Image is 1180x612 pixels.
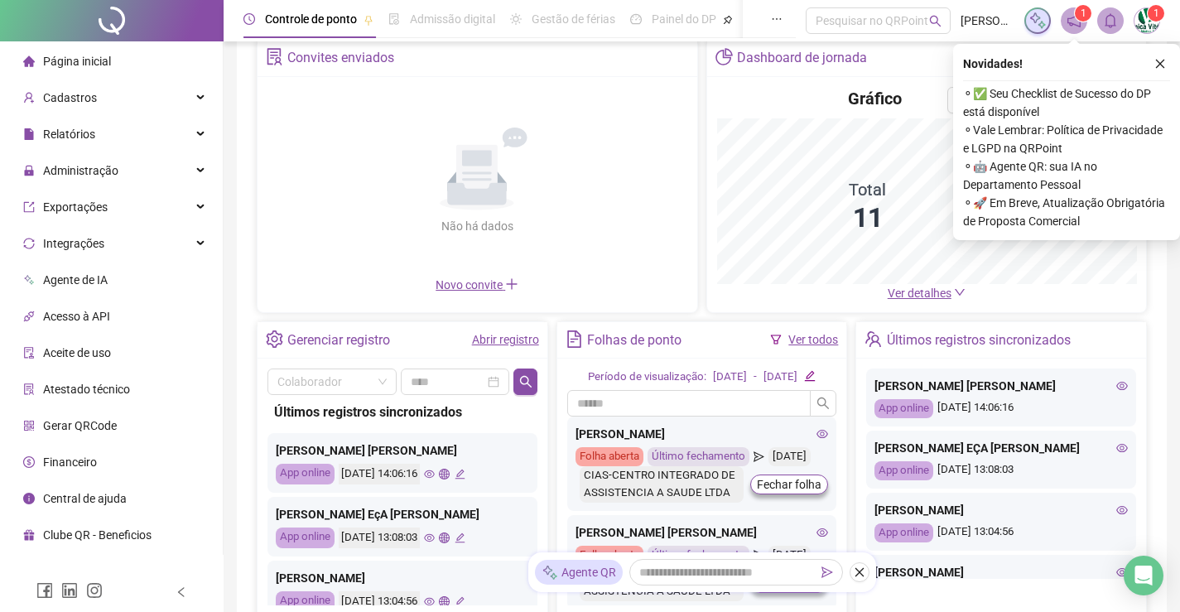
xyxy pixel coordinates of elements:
span: eye [1116,504,1128,516]
div: [PERSON_NAME] [PERSON_NAME] [874,377,1128,395]
span: eye [424,596,435,607]
span: 1 [1081,7,1086,19]
span: global [439,532,450,543]
span: Gerar QRCode [43,419,117,432]
a: Ver todos [788,333,838,346]
div: Último fechamento [648,447,749,466]
div: [DATE] 13:08:03 [874,461,1128,480]
sup: Atualize o seu contato no menu Meus Dados [1148,5,1164,22]
span: facebook [36,582,53,599]
div: Folha aberta [576,447,643,466]
span: send [754,546,764,565]
span: solution [266,48,283,65]
div: [DATE] 13:08:03 [339,528,420,548]
span: Ver detalhes [888,287,951,300]
span: Exportações [43,200,108,214]
a: Abrir registro [472,333,539,346]
div: Últimos registros sincronizados [887,326,1071,354]
span: [PERSON_NAME] [961,12,1014,30]
span: Integrações [43,237,104,250]
span: file-done [388,13,400,25]
span: ⚬ Vale Lembrar: Política de Privacidade e LGPD na QRPoint [963,121,1170,157]
img: sparkle-icon.fc2bf0ac1784a2077858766a79e2daf3.svg [542,564,558,581]
span: Painel do DP [652,12,716,26]
span: sun [510,13,522,25]
div: [DATE] [768,447,811,466]
span: search [519,375,532,388]
span: audit [23,347,35,359]
span: file-text [566,330,583,348]
span: api [23,311,35,322]
span: close [854,566,865,578]
span: send [754,447,764,466]
button: Fechar folha [750,475,828,494]
span: file [23,128,35,140]
span: Cadastros [43,91,97,104]
div: App online [276,591,335,612]
div: [PERSON_NAME] [PERSON_NAME] [276,441,529,460]
span: notification [1067,13,1081,28]
div: [DATE] 13:04:56 [339,591,420,612]
span: Aceite de uso [43,346,111,359]
span: dashboard [630,13,642,25]
span: pie-chart [715,48,733,65]
sup: 1 [1075,5,1091,22]
div: App online [874,399,933,418]
span: edit [804,370,815,381]
div: Folhas de ponto [587,326,682,354]
div: Últimos registros sincronizados [274,402,531,422]
span: Atestado técnico [43,383,130,396]
div: [PERSON_NAME] [576,425,829,443]
span: down [954,287,966,298]
span: send [821,566,833,578]
span: Agente de IA [43,273,108,287]
div: App online [276,528,335,548]
div: Agente QR [535,560,623,585]
span: Novidades ! [963,55,1023,73]
div: App online [874,461,933,480]
span: user-add [23,92,35,104]
div: [DATE] 13:04:56 [874,523,1128,542]
div: Convites enviados [287,44,394,72]
span: team [865,330,882,348]
div: [PERSON_NAME] [874,563,1128,581]
div: Último fechamento [648,546,749,565]
div: Período de visualização: [588,369,706,386]
span: home [23,55,35,67]
span: plus [505,277,518,291]
span: close [1154,58,1166,70]
div: Dashboard de jornada [737,44,867,72]
span: 1 [1154,7,1159,19]
span: bell [1103,13,1118,28]
div: App online [874,523,933,542]
h4: Gráfico [848,87,902,110]
span: dollar [23,456,35,468]
span: qrcode [23,420,35,431]
div: Gerenciar registro [287,326,390,354]
div: [DATE] [763,369,797,386]
span: Fechar folha [757,475,821,494]
span: gift [23,529,35,541]
span: Relatórios [43,128,95,141]
span: ⚬ 🚀 Em Breve, Atualização Obrigatória de Proposta Comercial [963,194,1170,230]
span: ⚬ ✅ Seu Checklist de Sucesso do DP está disponível [963,84,1170,121]
span: Admissão digital [410,12,495,26]
div: Folha aberta [576,546,643,565]
div: [DATE] [713,369,747,386]
span: edit [455,596,465,607]
span: eye [424,469,435,479]
span: solution [23,383,35,395]
div: Open Intercom Messenger [1124,556,1163,595]
div: App online [276,464,335,484]
div: [PERSON_NAME] EÇA [PERSON_NAME] [874,439,1128,457]
div: [DATE] [768,546,811,565]
div: [DATE] 14:06:16 [874,399,1128,418]
span: pushpin [364,15,373,25]
span: pushpin [723,15,733,25]
span: left [176,586,187,598]
div: Não há dados [401,217,553,235]
span: Acesso à API [43,310,110,323]
span: instagram [86,582,103,599]
span: Controle de ponto [265,12,357,26]
span: setting [266,330,283,348]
